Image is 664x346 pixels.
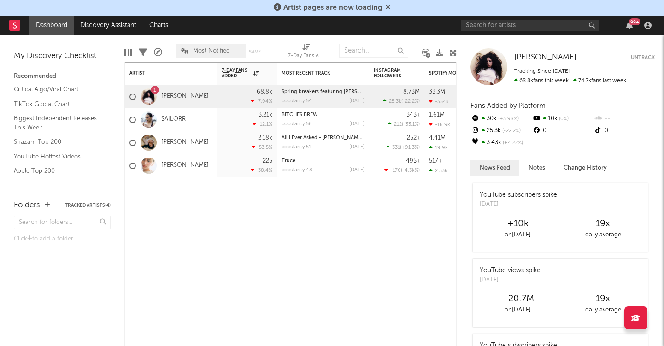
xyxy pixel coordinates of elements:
a: Shazam Top 200 [14,137,101,147]
a: [PERSON_NAME] [161,93,209,100]
div: Recommended [14,71,111,82]
span: 0 % [558,117,569,122]
a: [PERSON_NAME] [161,139,209,147]
div: 0 [532,125,593,137]
a: Dashboard [29,16,74,35]
span: -22.2 % [403,99,418,104]
button: Save [249,49,261,54]
div: My Discovery Checklist [14,51,111,62]
button: News Feed [470,160,519,176]
button: 99+ [626,22,633,29]
span: +91.3 % [401,145,418,150]
div: Spring breakers featuring kesha [282,89,364,94]
span: -176 [390,168,401,173]
div: YouTube subscribers spike [480,190,557,200]
a: All I Ever Asked - [PERSON_NAME] Remix [282,135,379,141]
div: ( ) [384,167,420,173]
div: ( ) [388,121,420,127]
a: Spring breakers featuring [PERSON_NAME] [282,89,384,94]
span: Fans Added by Platform [470,102,546,109]
div: [DATE] [349,168,364,173]
div: [DATE] [349,99,364,104]
div: Filters [139,39,147,66]
button: Change History [554,160,616,176]
div: 3.21k [259,112,272,118]
div: -7.94 % [251,98,272,104]
span: 331 [392,145,400,150]
div: 517k [429,158,441,164]
a: Critical Algo/Viral Chart [14,84,101,94]
div: +10k [475,218,560,229]
div: on [DATE] [475,305,560,316]
button: Tracked Artists(4) [65,203,111,208]
span: 68.8k fans this week [514,78,569,83]
div: ( ) [383,98,420,104]
div: [DATE] [480,276,541,285]
span: Most Notified [193,48,230,54]
div: Edit Columns [124,39,132,66]
div: 25.3k [470,125,532,137]
div: 225 [263,158,272,164]
a: Charts [143,16,175,35]
span: Tracking Since: [DATE] [514,69,570,74]
a: BITCHES BREW [282,112,317,117]
div: -- [593,113,655,125]
a: TikTok Global Chart [14,99,101,109]
span: +3.98 % [497,117,519,122]
div: 19 x [560,218,646,229]
a: Truce [282,158,295,164]
div: 99 + [629,18,640,25]
div: 10k [532,113,593,125]
span: +4.22 % [501,141,523,146]
div: -38.4 % [251,167,272,173]
a: Discovery Assistant [74,16,143,35]
div: A&R Pipeline [154,39,162,66]
div: on [DATE] [475,229,560,240]
div: 3.43k [470,137,532,149]
div: 2.33k [429,168,447,174]
div: daily average [560,305,646,316]
div: [DATE] [349,145,364,150]
div: +20.7M [475,293,560,305]
div: Artist [129,70,199,76]
a: Biggest Independent Releases This Week [14,113,101,132]
a: [PERSON_NAME] [514,53,576,62]
div: YouTube views spike [480,266,541,276]
span: Artist pages are now loading [283,4,382,12]
div: 343k [406,112,420,118]
input: Search... [339,44,408,58]
div: 33.3M [429,89,445,95]
div: 68.8k [257,89,272,95]
div: 495k [406,158,420,164]
div: Truce [282,158,364,164]
div: 19 x [560,293,646,305]
div: 4.41M [429,135,446,141]
a: YouTube Hottest Videos [14,152,101,162]
div: [DATE] [480,200,557,209]
input: Search for artists [461,20,599,31]
div: Instagram Followers [374,68,406,79]
span: 7-Day Fans Added [222,68,251,79]
div: 19.9k [429,145,448,151]
div: -12.1 % [253,121,272,127]
div: 1.61M [429,112,445,118]
span: 74.7k fans last week [514,78,626,83]
div: 2.18k [258,135,272,141]
a: [PERSON_NAME] [161,162,209,170]
div: 7-Day Fans Added (7-Day Fans Added) [288,51,325,62]
div: ( ) [386,144,420,150]
div: daily average [560,229,646,240]
div: 7-Day Fans Added (7-Day Fans Added) [288,39,325,66]
div: 30k [470,113,532,125]
div: -53.5 % [252,144,272,150]
div: popularity: 54 [282,99,312,104]
span: 25.3k [389,99,401,104]
div: Spotify Monthly Listeners [429,70,498,76]
div: [DATE] [349,122,364,127]
div: -354k [429,99,449,105]
input: Search for folders... [14,216,111,229]
div: BITCHES BREW [282,112,364,117]
div: 252k [407,135,420,141]
div: Click to add a folder. [14,234,111,245]
a: Spotify Track Velocity Chart [14,181,101,191]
